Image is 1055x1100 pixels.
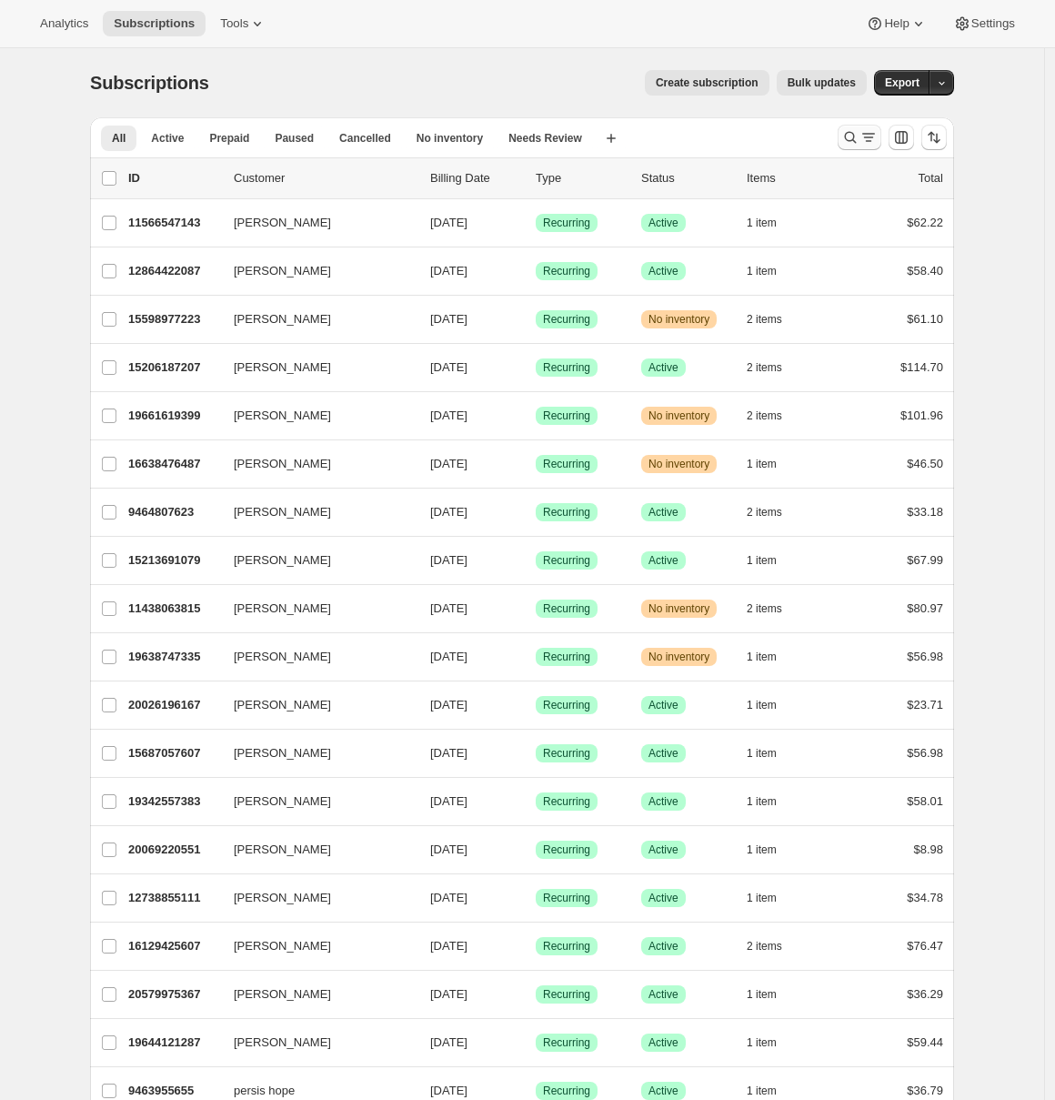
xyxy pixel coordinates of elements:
[747,987,777,1002] span: 1 item
[430,794,467,808] span: [DATE]
[223,257,405,286] button: [PERSON_NAME]
[907,794,943,808] span: $58.01
[128,1082,219,1100] p: 9463955655
[128,455,219,473] p: 16638476487
[430,1035,467,1049] span: [DATE]
[90,73,209,93] span: Subscriptions
[223,883,405,913] button: [PERSON_NAME]
[645,70,769,96] button: Create subscription
[648,457,709,471] span: No inventory
[234,551,331,570] span: [PERSON_NAME]
[907,698,943,711] span: $23.71
[128,841,219,859] p: 20069220551
[648,891,678,905] span: Active
[907,457,943,470] span: $46.50
[747,500,802,525] button: 2 items
[234,792,331,811] span: [PERSON_NAME]
[597,126,626,151] button: Create new view
[885,76,919,90] span: Export
[747,451,797,477] button: 1 item
[128,551,219,570] p: 15213691079
[648,650,709,664] span: No inventory
[128,985,219,1004] p: 20579975367
[128,403,943,429] div: 19661619399[PERSON_NAME][DATE]SuccessRecurringWarningNo inventory2 items$101.96
[430,939,467,953] span: [DATE]
[543,794,590,809] span: Recurring
[543,1084,590,1098] span: Recurring
[128,358,219,377] p: 15206187207
[747,360,782,375] span: 2 items
[543,601,590,616] span: Recurring
[234,262,331,280] span: [PERSON_NAME]
[128,596,943,621] div: 11438063815[PERSON_NAME][DATE]SuccessRecurringWarningNo inventory2 items$80.97
[128,937,219,955] p: 16129425607
[234,889,331,907] span: [PERSON_NAME]
[234,214,331,232] span: [PERSON_NAME]
[907,650,943,663] span: $56.98
[747,216,777,230] span: 1 item
[641,169,732,187] p: Status
[648,794,678,809] span: Active
[128,451,943,477] div: 16638476487[PERSON_NAME][DATE]SuccessRecurringWarningNo inventory1 item$46.50
[430,843,467,856] span: [DATE]
[913,843,943,856] span: $8.98
[747,355,802,380] button: 2 items
[223,594,405,623] button: [PERSON_NAME]
[855,11,938,36] button: Help
[103,11,206,36] button: Subscriptions
[747,1035,777,1050] span: 1 item
[151,131,184,146] span: Active
[40,16,88,31] span: Analytics
[747,210,797,236] button: 1 item
[339,131,391,146] span: Cancelled
[275,131,314,146] span: Paused
[747,794,777,809] span: 1 item
[921,125,947,150] button: Sort the results
[648,553,678,568] span: Active
[209,131,249,146] span: Prepaid
[128,982,943,1007] div: 20579975367[PERSON_NAME][DATE]SuccessRecurringSuccessActive1 item$36.29
[128,262,219,280] p: 12864422087
[508,131,582,146] span: Needs Review
[234,648,331,666] span: [PERSON_NAME]
[223,691,405,720] button: [PERSON_NAME]
[223,546,405,575] button: [PERSON_NAME]
[234,407,331,425] span: [PERSON_NAME]
[234,600,331,618] span: [PERSON_NAME]
[223,208,405,237] button: [PERSON_NAME]
[907,987,943,1001] span: $36.29
[747,403,802,429] button: 2 items
[543,360,590,375] span: Recurring
[907,1084,943,1097] span: $36.79
[648,843,678,857] span: Active
[747,692,797,718] button: 1 item
[128,1030,943,1055] div: 19644121287[PERSON_NAME][DATE]SuccessRecurringSuccessActive1 item$59.44
[942,11,1026,36] button: Settings
[919,169,943,187] p: Total
[648,409,709,423] span: No inventory
[543,698,590,712] span: Recurring
[907,1035,943,1049] span: $59.44
[234,455,331,473] span: [PERSON_NAME]
[430,650,467,663] span: [DATE]
[112,131,126,146] span: All
[430,216,467,229] span: [DATE]
[128,169,943,187] div: IDCustomerBilling DateTypeStatusItemsTotal
[128,503,219,521] p: 9464807623
[747,258,797,284] button: 1 item
[907,891,943,904] span: $34.78
[234,358,331,377] span: [PERSON_NAME]
[543,409,590,423] span: Recurring
[234,1034,331,1052] span: [PERSON_NAME]
[543,939,590,954] span: Recurring
[234,1082,295,1100] span: persis hope
[747,1084,777,1098] span: 1 item
[128,933,943,959] div: 16129425607[PERSON_NAME][DATE]SuccessRecurringSuccessActive2 items$76.47
[747,548,797,573] button: 1 item
[543,746,590,761] span: Recurring
[648,216,678,230] span: Active
[430,746,467,760] span: [DATE]
[430,505,467,519] span: [DATE]
[648,601,709,616] span: No inventory
[220,16,248,31] span: Tools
